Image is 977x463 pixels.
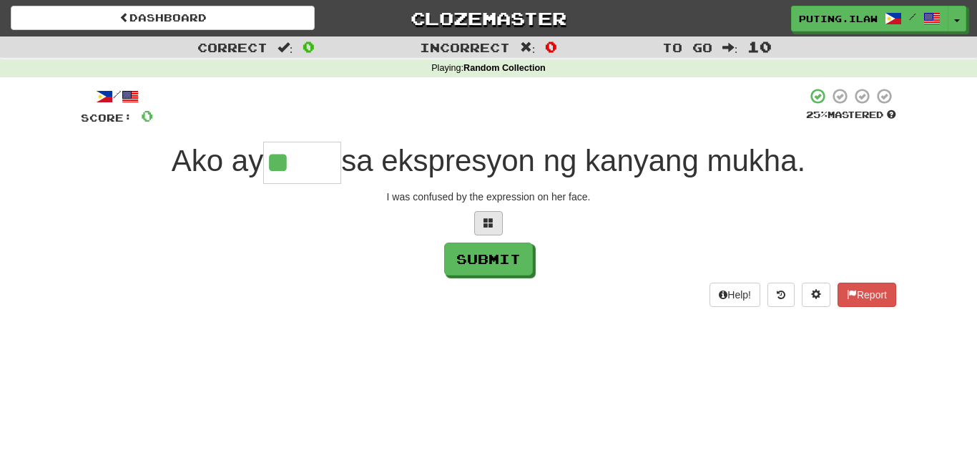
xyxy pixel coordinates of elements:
div: / [81,87,153,105]
span: / [909,11,916,21]
button: Switch sentence to multiple choice alt+p [474,211,503,235]
button: Help! [710,283,760,307]
span: Incorrect [420,40,510,54]
span: 0 [141,107,153,125]
div: I was confused by the expression on her face. [81,190,896,204]
a: Clozemaster [336,6,640,31]
span: To go [662,40,712,54]
strong: Random Collection [463,63,546,73]
span: : [278,42,293,54]
a: puting.ilaw / [791,6,948,31]
button: Submit [444,243,533,276]
span: puting.ilaw [799,12,878,25]
span: : [722,42,738,54]
span: Ako ay [172,144,263,177]
span: Score: [81,112,132,124]
a: Dashboard [11,6,315,30]
span: 25 % [806,109,828,120]
span: 10 [747,38,772,55]
span: : [520,42,536,54]
span: sa ekspresyon ng kanyang mukha. [341,144,805,177]
span: 0 [303,38,315,55]
button: Round history (alt+y) [767,283,795,307]
div: Mastered [806,109,896,122]
span: Correct [197,40,267,54]
button: Report [838,283,896,307]
span: 0 [545,38,557,55]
